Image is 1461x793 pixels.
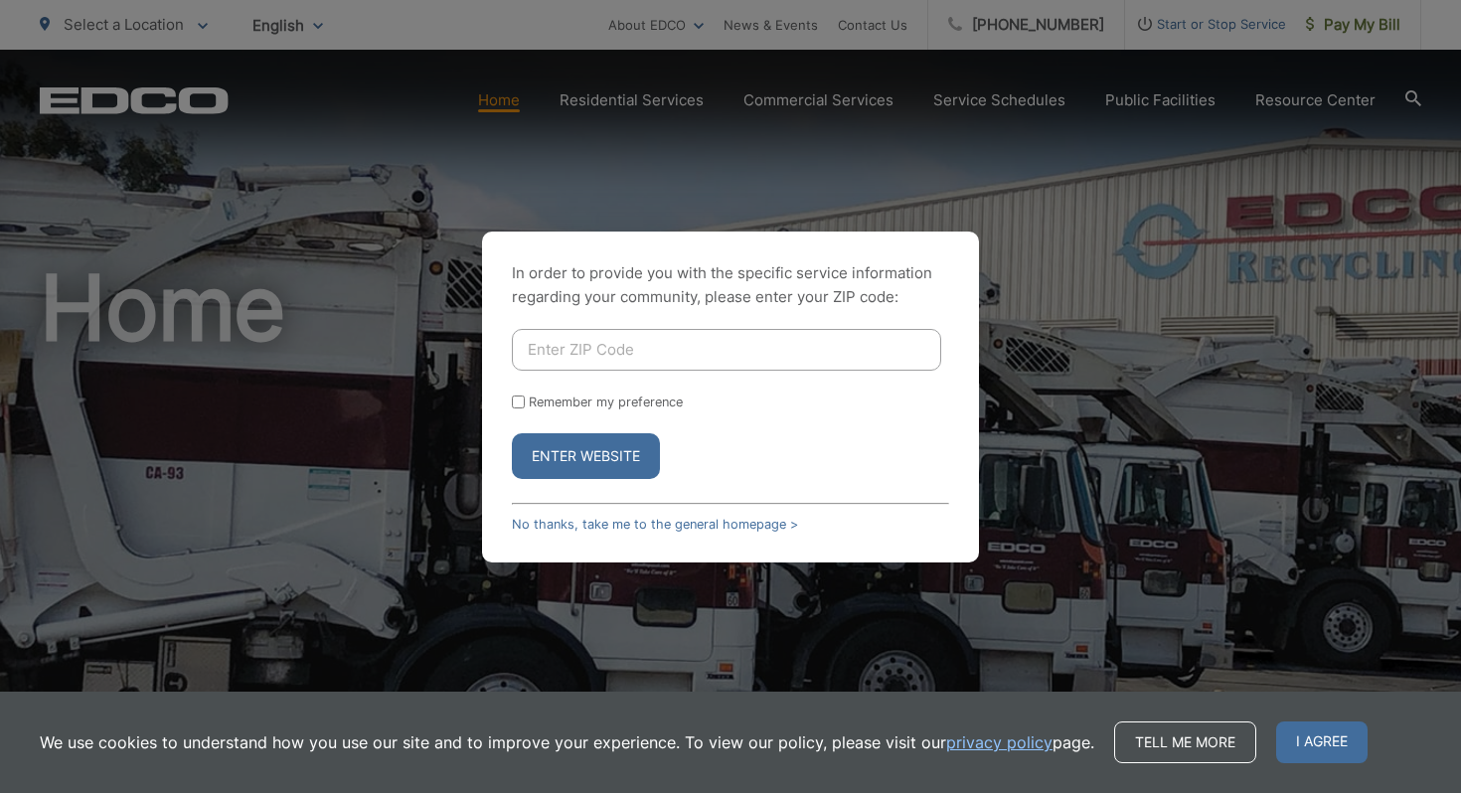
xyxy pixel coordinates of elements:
[529,395,683,409] label: Remember my preference
[512,517,798,532] a: No thanks, take me to the general homepage >
[1114,721,1256,763] a: Tell me more
[512,261,949,309] p: In order to provide you with the specific service information regarding your community, please en...
[512,329,941,371] input: Enter ZIP Code
[512,433,660,479] button: Enter Website
[1276,721,1368,763] span: I agree
[946,730,1053,754] a: privacy policy
[40,730,1094,754] p: We use cookies to understand how you use our site and to improve your experience. To view our pol...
